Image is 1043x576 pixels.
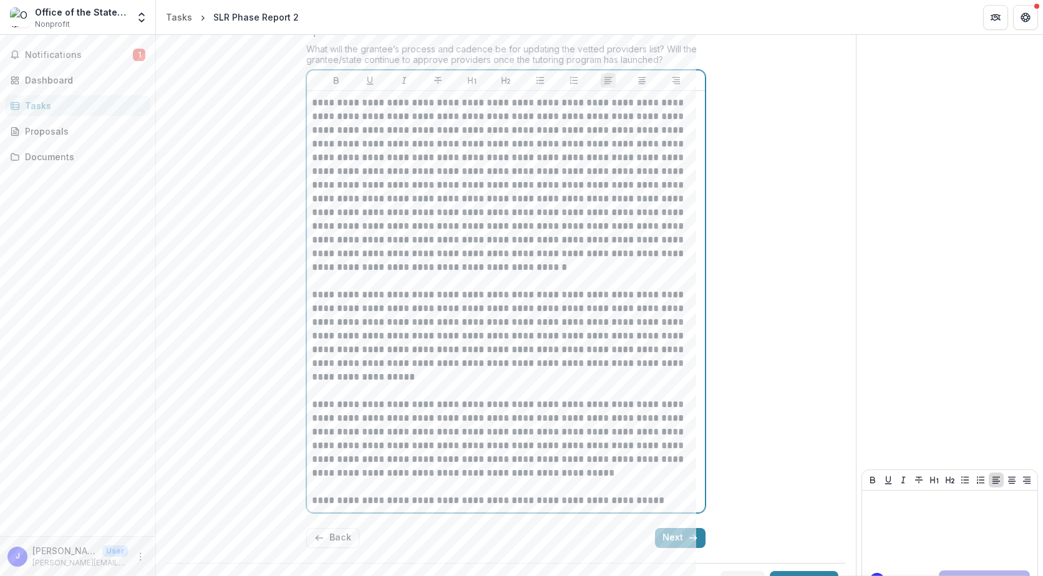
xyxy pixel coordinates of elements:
[533,73,548,88] button: Bullet List
[397,73,412,88] button: Italicize
[989,473,1004,487] button: Align Left
[430,73,445,88] button: Strike
[465,73,480,88] button: Heading 1
[865,473,880,487] button: Bold
[601,73,616,88] button: Align Left
[133,49,145,61] span: 1
[362,73,377,88] button: Underline
[32,557,128,569] p: [PERSON_NAME][EMAIL_ADDRESS][PERSON_NAME][DOMAIN_NAME]
[973,473,988,487] button: Ordered List
[133,5,150,30] button: Open entity switcher
[166,11,192,24] div: Tasks
[16,552,20,560] div: jessica.sobin@dc.gov
[634,73,649,88] button: Align Center
[32,544,97,557] p: [PERSON_NAME][EMAIL_ADDRESS][PERSON_NAME][DOMAIN_NAME]
[133,549,148,564] button: More
[5,121,150,142] a: Proposals
[5,45,150,65] button: Notifications1
[161,8,304,26] nav: breadcrumb
[5,146,150,167] a: Documents
[213,11,299,24] div: SLR Phase Report 2
[35,19,70,30] span: Nonprofit
[306,528,359,548] button: Back
[655,528,706,548] button: Next
[911,473,926,487] button: Strike
[35,6,128,19] div: Office of the State Superintendent of Education
[25,50,133,60] span: Notifications
[896,473,911,487] button: Italicize
[25,74,140,87] div: Dashboard
[983,5,1008,30] button: Partners
[161,8,197,26] a: Tasks
[927,473,942,487] button: Heading 1
[25,99,140,112] div: Tasks
[5,95,150,116] a: Tasks
[498,73,513,88] button: Heading 2
[10,7,30,27] img: Office of the State Superintendent of Education
[1004,473,1019,487] button: Align Center
[5,70,150,90] a: Dashboard
[566,73,581,88] button: Ordered List
[1019,473,1034,487] button: Align Right
[25,125,140,138] div: Proposals
[102,545,128,557] p: User
[329,73,344,88] button: Bold
[958,473,973,487] button: Bullet List
[943,473,958,487] button: Heading 2
[669,73,684,88] button: Align Right
[881,473,896,487] button: Underline
[1013,5,1038,30] button: Get Help
[306,44,706,70] div: What will the grantee’s process and cadence be for updating the vetted providers list? Will the g...
[25,150,140,163] div: Documents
